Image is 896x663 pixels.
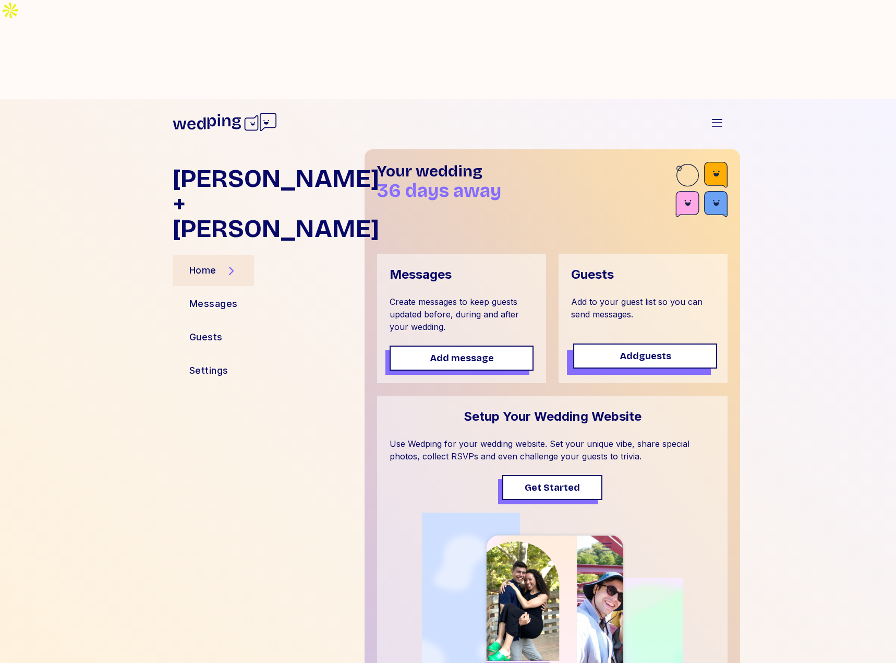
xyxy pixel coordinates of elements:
[620,349,671,363] span: Add guests
[390,346,534,371] button: Add message
[189,297,238,311] div: Messages
[571,266,614,283] div: Guests
[390,266,452,283] div: Messages
[571,295,715,333] div: Add to your guest list so you can send messages.
[390,295,534,333] div: Create messages to keep guests updated before, during and after your wedding.
[573,344,717,369] button: Addguests
[189,330,223,345] div: Guests
[675,162,728,220] img: guest-accent-br.svg
[173,166,356,241] h1: [PERSON_NAME] + [PERSON_NAME]
[377,180,501,202] span: 36 days away
[189,363,228,378] div: Settings
[464,408,641,425] div: Setup Your Wedding Website
[502,475,602,500] button: Get Started
[525,480,580,495] span: Get Started
[430,351,494,365] span: Add message
[189,263,216,278] div: Home
[377,162,675,181] h1: Your wedding
[390,437,715,463] div: Use Wedping for your wedding website. Set your unique vibe, share special photos, collect RSVPs a...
